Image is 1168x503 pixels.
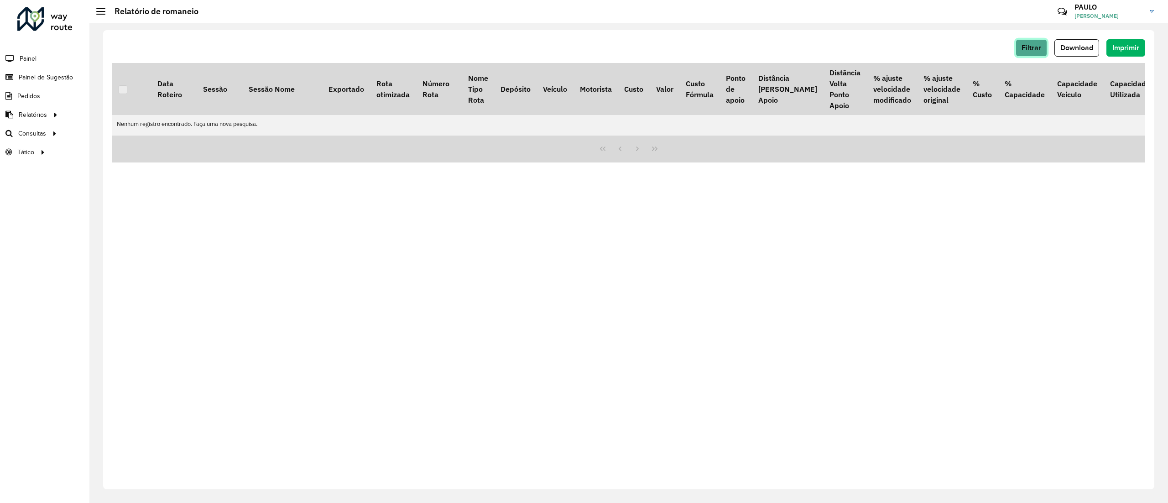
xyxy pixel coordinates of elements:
[823,63,866,115] th: Distância Volta Ponto Apoio
[370,63,416,115] th: Rota otimizada
[494,63,537,115] th: Depósito
[17,147,34,157] span: Tático
[242,63,322,115] th: Sessão Nome
[1022,44,1041,52] span: Filtrar
[650,63,679,115] th: Valor
[574,63,618,115] th: Motorista
[19,110,47,120] span: Relatórios
[967,63,998,115] th: % Custo
[1074,12,1143,20] span: [PERSON_NAME]
[1112,44,1139,52] span: Imprimir
[720,63,752,115] th: Ponto de apoio
[1016,39,1047,57] button: Filtrar
[322,63,370,115] th: Exportado
[416,63,462,115] th: Número Rota
[19,73,73,82] span: Painel de Sugestão
[17,91,40,101] span: Pedidos
[917,63,966,115] th: % ajuste velocidade original
[197,63,242,115] th: Sessão
[462,63,494,115] th: Nome Tipo Rota
[679,63,720,115] th: Custo Fórmula
[20,54,36,63] span: Painel
[1106,39,1145,57] button: Imprimir
[1074,3,1143,11] h3: PAULO
[18,129,46,138] span: Consultas
[105,6,198,16] h2: Relatório de romaneio
[1060,44,1093,52] span: Download
[618,63,649,115] th: Custo
[752,63,823,115] th: Distância [PERSON_NAME] Apoio
[151,63,197,115] th: Data Roteiro
[1054,39,1099,57] button: Download
[1053,2,1072,21] a: Contato Rápido
[537,63,574,115] th: Veículo
[998,63,1051,115] th: % Capacidade
[1051,63,1104,115] th: Capacidade Veículo
[1104,63,1156,115] th: Capacidade Utilizada
[867,63,917,115] th: % ajuste velocidade modificado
